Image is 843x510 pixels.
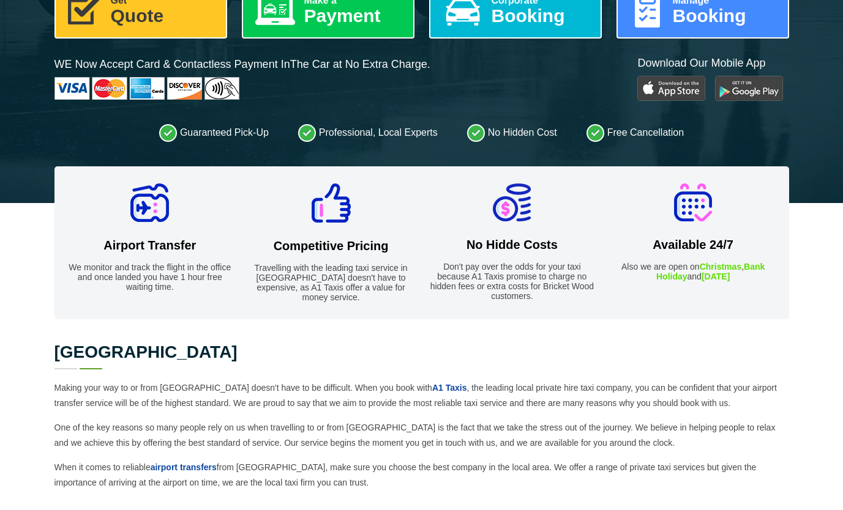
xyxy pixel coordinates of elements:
[67,238,234,253] h2: Airport Transfer
[54,57,430,72] p: WE Now Accept Card & Contactless Payment In
[54,460,789,490] p: When it comes to reliable from [GEOGRAPHIC_DATA], make sure you choose the best company in the lo...
[54,77,239,100] img: Cards
[298,124,438,142] li: Professional, Local Experts
[715,76,783,101] img: Google Play
[656,262,765,281] strong: Bank Holiday
[54,344,789,361] h2: [GEOGRAPHIC_DATA]
[432,383,467,393] a: A1 Taxis
[429,262,596,301] p: Don't pay over the odds for your taxi because A1 Taxis promise to charge no hidden fees or extra ...
[247,263,414,302] p: Travelling with the leading taxi service in [GEOGRAPHIC_DATA] doesn't have to expensive, as A1 Ta...
[54,420,789,451] p: One of the key reasons so many people rely on us when travelling to or from [GEOGRAPHIC_DATA] is ...
[312,183,351,223] img: Competitive Pricing Icon
[429,238,596,252] h2: No Hidde Costs
[586,124,684,142] li: Free Cancellation
[637,56,789,71] p: Download Our Mobile App
[610,262,777,281] p: Also we are open on , and
[467,124,557,142] li: No Hidden Cost
[700,262,741,272] strong: Christmas
[493,183,531,221] img: No Hidde Costs Icon
[130,183,169,222] img: Airport Transfer Icon
[247,239,414,253] h2: Competitive Pricing
[674,183,712,221] img: Available 24/7 Icon
[159,124,269,142] li: Guaranteed Pick-Up
[702,272,730,281] strong: [DATE]
[54,380,789,411] p: Making your way to or from [GEOGRAPHIC_DATA] doesn't have to be difficult. When you book with , t...
[637,76,705,101] img: Play Store
[290,58,430,70] span: The Car at No Extra Charge.
[67,262,234,292] p: We monitor and track the flight in the office and once landed you have 1 hour free waiting time.
[610,238,777,252] h2: Available 24/7
[151,462,217,472] a: airport transfers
